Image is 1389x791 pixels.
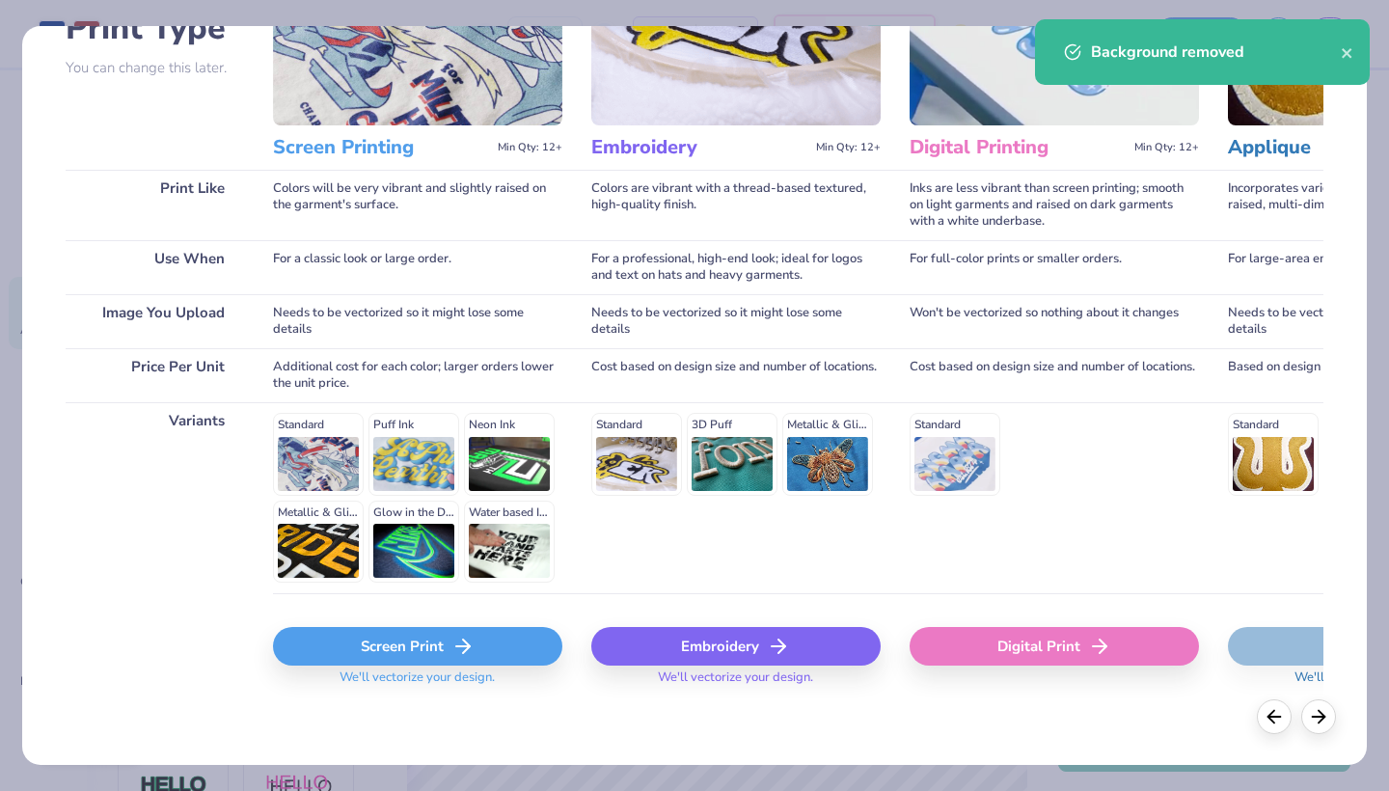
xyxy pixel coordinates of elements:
[273,170,562,240] div: Colors will be very vibrant and slightly raised on the garment's surface.
[1091,41,1341,64] div: Background removed
[498,141,562,154] span: Min Qty: 12+
[66,240,244,294] div: Use When
[66,348,244,402] div: Price Per Unit
[910,348,1199,402] div: Cost based on design size and number of locations.
[816,141,881,154] span: Min Qty: 12+
[910,294,1199,348] div: Won't be vectorized so nothing about it changes
[591,348,881,402] div: Cost based on design size and number of locations.
[910,240,1199,294] div: For full-color prints or smaller orders.
[66,170,244,240] div: Print Like
[273,348,562,402] div: Additional cost for each color; larger orders lower the unit price.
[273,240,562,294] div: For a classic look or large order.
[650,669,821,697] span: We'll vectorize your design.
[273,294,562,348] div: Needs to be vectorized so it might lose some details
[273,627,562,666] div: Screen Print
[591,294,881,348] div: Needs to be vectorized so it might lose some details
[591,170,881,240] div: Colors are vibrant with a thread-based textured, high-quality finish.
[910,170,1199,240] div: Inks are less vibrant than screen printing; smooth on light garments and raised on dark garments ...
[273,135,490,160] h3: Screen Printing
[1341,41,1354,64] button: close
[66,294,244,348] div: Image You Upload
[591,240,881,294] div: For a professional, high-end look; ideal for logos and text on hats and heavy garments.
[910,627,1199,666] div: Digital Print
[66,60,244,76] p: You can change this later.
[591,135,808,160] h3: Embroidery
[332,669,503,697] span: We'll vectorize your design.
[591,627,881,666] div: Embroidery
[1134,141,1199,154] span: Min Qty: 12+
[66,402,244,593] div: Variants
[910,135,1127,160] h3: Digital Printing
